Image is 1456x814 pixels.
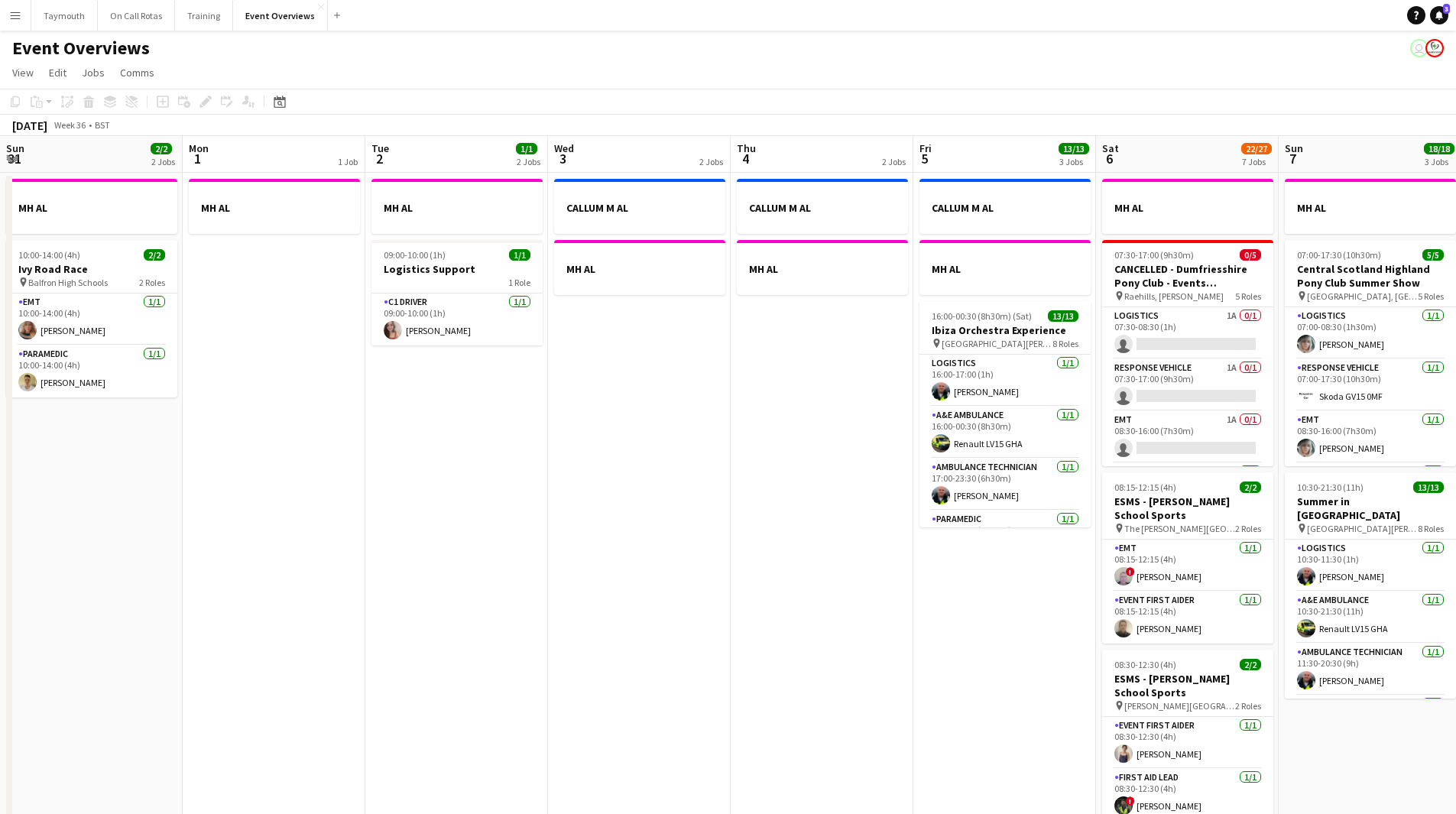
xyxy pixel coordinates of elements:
[1285,262,1456,290] h3: Central Scotland Highland Pony Club Summer Show
[189,179,360,234] app-job-card: MH AL
[554,179,725,234] app-job-card: CALLUM M AL
[189,141,209,155] span: Mon
[12,37,150,60] h1: Event Overviews
[1410,39,1428,57] app-user-avatar: Operations Team
[371,293,543,345] app-card-role: C1 Driver1/109:00-10:00 (1h)[PERSON_NAME]
[1235,290,1261,302] span: 5 Roles
[50,119,89,131] span: Week 36
[1285,240,1456,466] app-job-card: 07:00-17:30 (10h30m)5/5Central Scotland Highland Pony Club Summer Show [GEOGRAPHIC_DATA], [GEOGRA...
[942,338,1052,349] span: [GEOGRAPHIC_DATA][PERSON_NAME], [GEOGRAPHIC_DATA]
[737,240,908,295] app-job-card: MH AL
[1285,472,1456,699] div: 10:30-21:30 (11h)13/13Summer in [GEOGRAPHIC_DATA] [GEOGRAPHIC_DATA][PERSON_NAME], [GEOGRAPHIC_DAT...
[1114,659,1176,670] span: 08:30-12:30 (4h)
[1285,179,1456,234] app-job-card: MH AL
[509,249,530,261] span: 1/1
[919,511,1091,563] app-card-role: Paramedic1/117:00-23:30 (6h30m)
[1425,156,1454,167] div: 3 Jobs
[114,63,161,83] a: Comms
[371,179,543,234] app-job-card: MH AL
[1102,359,1273,411] app-card-role: Response Vehicle1A0/107:30-17:00 (9h30m)
[31,1,98,31] button: Taymouth
[95,119,110,131] div: BST
[371,201,543,215] h3: MH AL
[151,143,172,154] span: 2/2
[1285,411,1456,463] app-card-role: EMT1/108:30-16:00 (7h30m)[PERSON_NAME]
[371,262,543,276] h3: Logistics Support
[49,66,66,79] span: Edit
[1443,4,1450,14] span: 3
[919,240,1091,295] app-job-card: MH AL
[1124,290,1224,302] span: Raehills, [PERSON_NAME]
[384,249,446,261] span: 09:00-10:00 (1h)
[151,156,175,167] div: 2 Jobs
[1283,150,1303,167] span: 7
[186,150,209,167] span: 1
[1425,39,1444,57] app-user-avatar: Operations Manager
[1240,659,1261,670] span: 2/2
[1102,495,1273,522] h3: ESMS - [PERSON_NAME] School Sports
[1285,540,1456,592] app-card-role: Logistics1/110:30-11:30 (1h)[PERSON_NAME]
[1240,482,1261,493] span: 2/2
[1124,523,1235,534] span: The [PERSON_NAME][GEOGRAPHIC_DATA]
[917,150,932,167] span: 5
[932,310,1032,322] span: 16:00-00:30 (8h30m) (Sat)
[76,63,111,83] a: Jobs
[82,66,105,79] span: Jobs
[919,201,1091,215] h3: CALLUM M AL
[1307,290,1418,302] span: [GEOGRAPHIC_DATA], [GEOGRAPHIC_DATA]
[734,150,756,167] span: 4
[1102,540,1273,592] app-card-role: EMT1/108:15-12:15 (4h)![PERSON_NAME]
[554,240,725,295] app-job-card: MH AL
[371,240,543,345] app-job-card: 09:00-10:00 (1h)1/1Logistics Support1 RoleC1 Driver1/109:00-10:00 (1h)[PERSON_NAME]
[6,63,40,83] a: View
[1285,141,1303,155] span: Sun
[175,1,233,31] button: Training
[369,150,389,167] span: 2
[1048,310,1078,322] span: 13/13
[12,66,34,79] span: View
[1102,240,1273,466] app-job-card: 07:30-17:00 (9h30m)0/5CANCELLED - Dumfriesshire Pony Club - Events [GEOGRAPHIC_DATA] Raehills, [P...
[737,179,908,234] app-job-card: CALLUM M AL
[189,201,360,215] h3: MH AL
[1285,644,1456,696] app-card-role: Ambulance Technician1/111:30-20:30 (9h)[PERSON_NAME]
[43,63,73,83] a: Edit
[1059,156,1088,167] div: 3 Jobs
[1285,359,1456,411] app-card-role: Response Vehicle1/107:00-17:30 (10h30m)Skoda GV15 0MF
[4,150,24,167] span: 31
[6,141,24,155] span: Sun
[1102,179,1273,234] app-job-card: MH AL
[919,355,1091,407] app-card-role: Logistics1/116:00-17:00 (1h)[PERSON_NAME]
[919,407,1091,459] app-card-role: A&E Ambulance1/116:00-00:30 (8h30m)Renault LV15 GHA
[1102,141,1119,155] span: Sat
[1240,249,1261,261] span: 0/5
[6,201,177,215] h3: MH AL
[1418,290,1444,302] span: 5 Roles
[1285,463,1456,515] app-card-role: Paramedic1/1
[1235,523,1261,534] span: 2 Roles
[1126,796,1135,806] span: !
[919,459,1091,511] app-card-role: Ambulance Technician1/117:00-23:30 (6h30m)[PERSON_NAME]
[6,240,177,397] div: 10:00-14:00 (4h)2/2Ivy Road Race Balfron High Schools2 RolesEMT1/110:00-14:00 (4h)[PERSON_NAME]Pa...
[1418,523,1444,534] span: 8 Roles
[98,1,175,31] button: On Call Rotas
[1430,6,1448,24] a: 3
[1102,717,1273,769] app-card-role: Event First Aider1/108:30-12:30 (4h)[PERSON_NAME]
[1102,592,1273,644] app-card-role: Event First Aider1/108:15-12:15 (4h)[PERSON_NAME]
[919,323,1091,337] h3: Ibiza Orchestra Experience
[1285,592,1456,644] app-card-role: A&E Ambulance1/110:30-21:30 (11h)Renault LV15 GHA
[1114,482,1176,493] span: 08:15-12:15 (4h)
[1424,143,1454,154] span: 18/18
[1413,482,1444,493] span: 13/13
[737,141,756,155] span: Thu
[737,262,908,276] h3: MH AL
[1422,249,1444,261] span: 5/5
[1126,567,1135,576] span: !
